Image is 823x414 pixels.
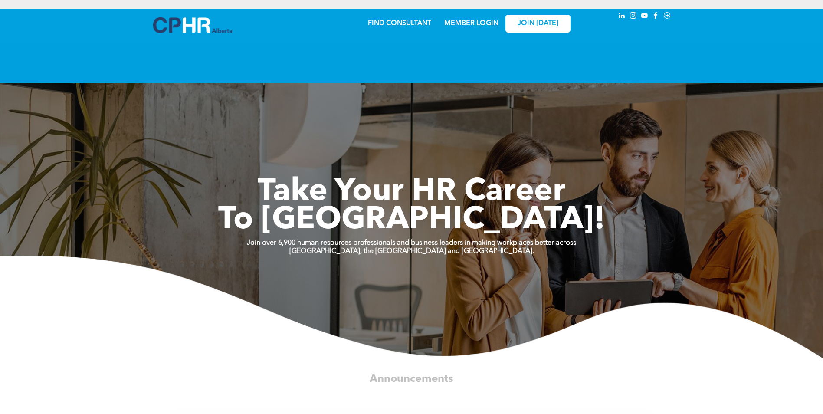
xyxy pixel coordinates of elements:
span: JOIN [DATE] [518,20,558,28]
a: facebook [651,11,661,23]
a: youtube [640,11,649,23]
a: instagram [629,11,638,23]
strong: Join over 6,900 human resources professionals and business leaders in making workplaces better ac... [247,240,576,246]
a: FIND CONSULTANT [368,20,431,27]
span: Announcements [370,374,453,384]
a: Social network [662,11,672,23]
span: To [GEOGRAPHIC_DATA]! [218,205,605,236]
span: Take Your HR Career [258,177,565,208]
img: A blue and white logo for cp alberta [153,17,232,33]
a: JOIN [DATE] [505,15,571,33]
strong: [GEOGRAPHIC_DATA], the [GEOGRAPHIC_DATA] and [GEOGRAPHIC_DATA]. [289,248,534,255]
a: MEMBER LOGIN [444,20,498,27]
a: linkedin [617,11,627,23]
